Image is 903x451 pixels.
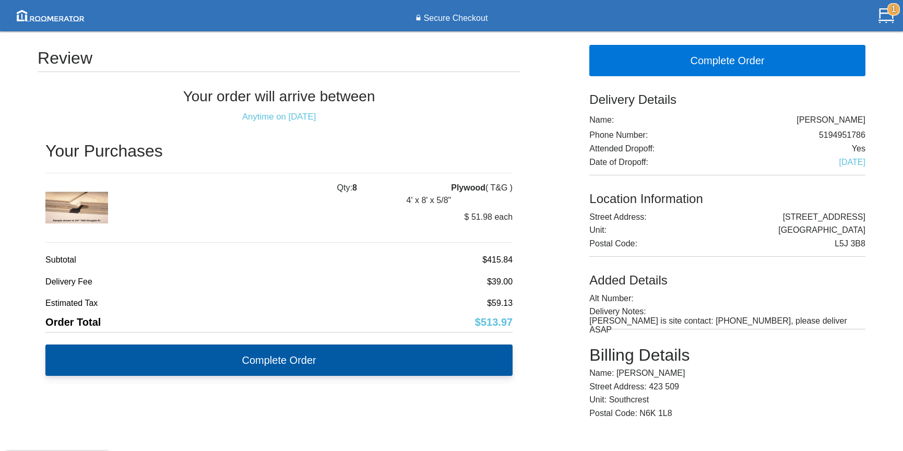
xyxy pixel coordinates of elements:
h6: Attended Dropoff: [589,144,865,153]
img: 170x150 [45,182,108,234]
label: ( T&G ) [451,182,513,194]
label: 4' x 8' x 5/8" [407,194,452,207]
h6: Unit: Southcrest [589,395,865,405]
label: $ 51.98 each [370,211,513,223]
h6: Street Address: [589,210,865,222]
h6: Delivery Fee [45,273,513,291]
label: $415.84 [482,255,513,265]
label: $39.00 [487,277,513,287]
h2: Review [38,49,520,72]
label: [GEOGRAPHIC_DATA] [778,225,865,235]
label: Yes [852,144,865,153]
label: [DATE] [839,158,865,167]
h6: Alt Number: [589,292,865,303]
h6: Name: [589,115,865,127]
h6: Date of Dropoff: [589,158,865,176]
label: 5194951786 [819,130,865,140]
sub: Anytime on [DATE] [242,112,316,122]
h6: Postal Code: N6K 1L8 [589,409,865,418]
h6: Postal Code: [589,239,865,257]
img: roomerator-logo.png [13,6,88,25]
button: Complete Order [45,345,513,376]
h4: Delivery Details [589,89,865,111]
h6: Unit: [589,225,865,235]
strong: 1 [887,3,900,16]
img: Lock [415,15,421,22]
h4: Location Information [589,180,865,206]
h6: Delivery Notes: [589,307,865,329]
img: Cart.svg [878,8,894,23]
h6: Name: [PERSON_NAME] [589,369,865,378]
label: $59.13 [487,299,513,308]
h2: Billing Details [589,334,865,364]
label: [STREET_ADDRESS] [783,212,865,222]
label: Secure Checkout [421,12,488,25]
label: Qty: [337,182,357,194]
h6: Estimated Tax [45,294,513,312]
b: Plywood [451,183,485,192]
h6: Street Address: 423 509 [589,382,865,391]
b: $513.97 [475,316,513,328]
h3: Your order will arrive between [45,89,513,121]
label: L5J 3B8 [835,239,865,248]
b: Order Total [45,316,101,328]
label: [PERSON_NAME] is site contact: [PHONE_NUMBER], please deliver ASAP [589,316,865,335]
label: [PERSON_NAME] [797,115,865,125]
button: Complete Order [589,45,865,76]
b: 8 [352,183,357,192]
h4: Added Details [589,261,865,287]
h2: Your Purchases [45,142,513,164]
h6: Subtotal [45,251,513,269]
h6: Phone Number: [589,130,865,140]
